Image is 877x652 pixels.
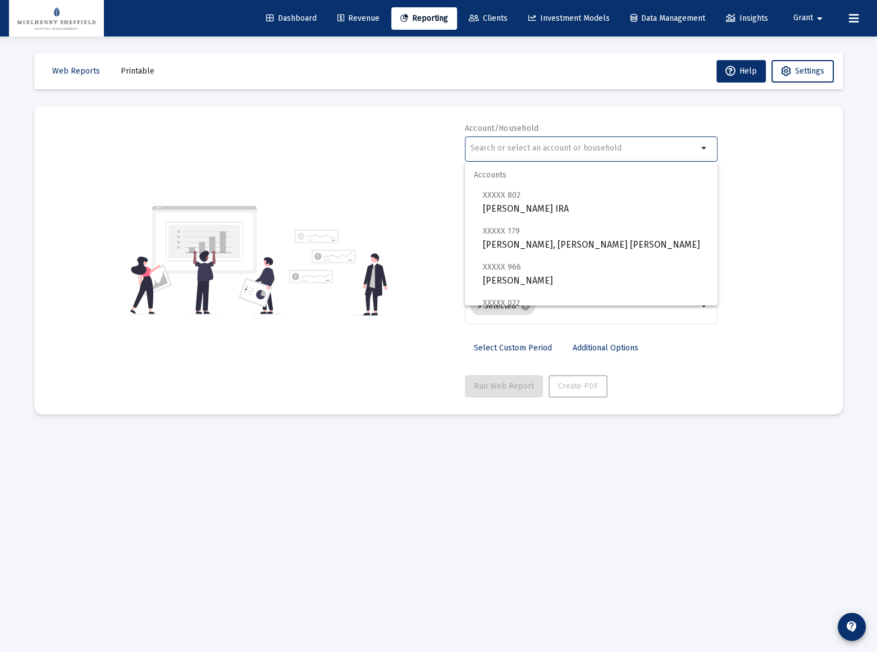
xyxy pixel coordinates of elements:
[780,7,840,29] button: Grant
[528,13,610,23] span: Investment Models
[474,381,534,391] span: Run Web Report
[465,124,539,133] label: Account/Household
[813,7,826,30] mat-icon: arrow_drop_down
[465,162,718,189] span: Accounts
[520,301,531,311] mat-icon: cancel
[716,60,766,83] button: Help
[717,7,777,30] a: Insights
[698,142,711,155] mat-icon: arrow_drop_down
[483,226,520,236] span: XXXXX 179
[483,224,709,252] span: [PERSON_NAME], [PERSON_NAME] [PERSON_NAME]
[725,66,757,76] span: Help
[465,375,543,398] button: Run Web Report
[460,7,517,30] a: Clients
[474,343,552,353] span: Select Custom Period
[121,66,154,76] span: Printable
[337,13,380,23] span: Revenue
[795,66,824,76] span: Settings
[698,299,711,313] mat-icon: arrow_drop_down
[257,7,326,30] a: Dashboard
[52,66,100,76] span: Web Reports
[771,60,834,83] button: Settings
[483,298,520,308] span: XXXXX 022
[793,13,813,23] span: Grant
[17,7,95,30] img: Dashboard
[128,204,282,316] img: reporting
[558,381,598,391] span: Create PDF
[622,7,714,30] a: Data Management
[471,295,698,317] mat-chip-list: Selection
[43,60,109,83] button: Web Reports
[328,7,389,30] a: Revenue
[266,13,317,23] span: Dashboard
[400,13,448,23] span: Reporting
[631,13,705,23] span: Data Management
[573,343,638,353] span: Additional Options
[483,262,521,272] span: XXXXX 966
[549,375,607,398] button: Create PDF
[469,13,508,23] span: Clients
[483,188,709,216] span: [PERSON_NAME] IRA
[726,13,768,23] span: Insights
[483,296,709,323] span: [PERSON_NAME], [PERSON_NAME] [PERSON_NAME]
[289,230,387,316] img: reporting-alt
[471,297,535,315] mat-chip: 9 Selected
[845,620,858,633] mat-icon: contact_support
[483,260,709,288] span: [PERSON_NAME]
[519,7,619,30] a: Investment Models
[471,144,698,153] input: Search or select an account or household
[112,60,163,83] button: Printable
[391,7,457,30] a: Reporting
[483,190,520,200] span: XXXXX 802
